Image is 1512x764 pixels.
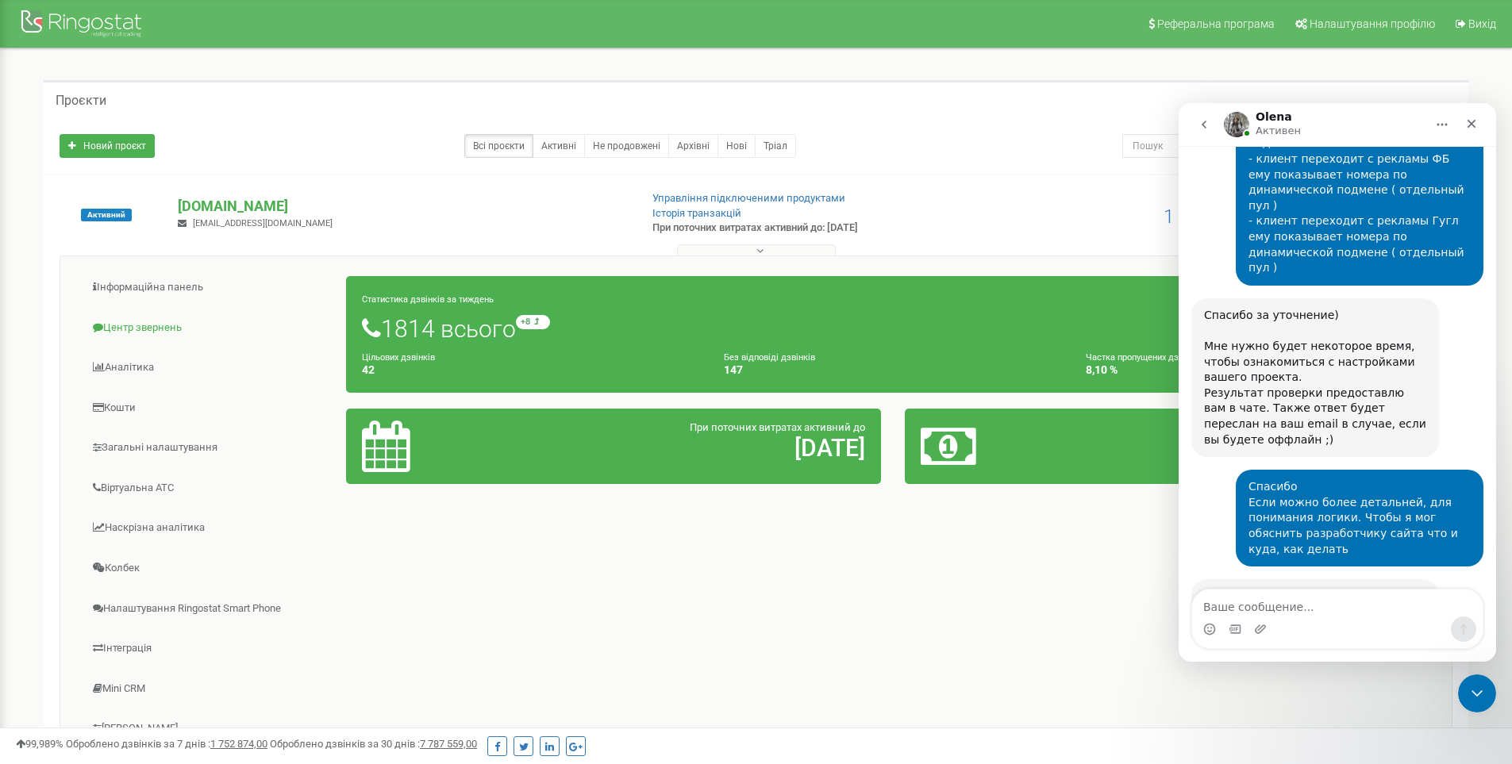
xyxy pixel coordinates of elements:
button: Средство выбора эмодзи [25,520,37,532]
span: Реферальна програма [1157,17,1275,30]
h2: 1 381,36 $ [1096,435,1424,461]
a: Історія транзакцій [652,207,741,219]
a: Тріал [755,134,796,158]
a: Новий проєкт [60,134,155,158]
a: Активні [533,134,585,158]
small: Цільових дзвінків [362,352,435,363]
span: Вихід [1468,17,1496,30]
p: [DOMAIN_NAME] [178,196,626,217]
span: 1 381,36 USD [1164,205,1275,228]
div: Olena говорит… [13,195,305,367]
div: Спасибо за уточнение)Мне нужно будет некоторое время, чтобы ознакомиться с настройками вашего про... [13,195,260,354]
h4: 8,10 % [1086,364,1424,376]
h5: Проєкти [56,94,106,108]
a: Віртуальна АТС [72,469,347,508]
h4: 147 [724,364,1062,376]
a: Наскрізна аналітика [72,509,347,547]
button: Отправить сообщение… [272,513,298,539]
u: 7 787 559,00 [420,738,477,750]
a: Кошти [72,389,347,428]
a: Центр звернень [72,309,347,347]
p: При поточних витратах активний до: [DATE] [652,221,983,236]
iframe: Intercom live chat [1458,674,1496,712]
div: По-результату обязательно вам напишу) [13,476,260,526]
a: Mini CRM [72,670,347,708]
input: Пошук [1122,134,1381,158]
h2: [DATE] [537,435,865,461]
a: Всі проєкти [464,134,533,158]
a: Нові [718,134,756,158]
a: Управління підключеними продуктами [652,192,845,204]
div: СпасибоЕсли можно более детальней, для понимания логики. Чтобы я мог обяснить разработчику сайта ... [57,367,305,463]
span: Налаштування профілю [1310,17,1435,30]
div: Юрій говорит… [13,367,305,476]
iframe: Intercom live chat [1179,103,1496,662]
div: Olena говорит… [13,476,305,555]
a: Інтеграція [72,629,347,668]
span: Оброблено дзвінків за 30 днів : [270,738,477,750]
h1: 1814 всього [362,315,1424,342]
span: [EMAIL_ADDRESS][DOMAIN_NAME] [193,218,333,228]
a: Не продовжені [584,134,669,158]
u: 1 752 874,00 [210,738,267,750]
a: Налаштування Ringostat Smart Phone [72,589,347,628]
small: Статистика дзвінків за тиждень [362,294,494,305]
a: Інформаційна панель [72,268,347,307]
a: Аналiтика [72,348,347,387]
div: Спасибо за уточнение) Мне нужно будет некоторое время, чтобы ознакомиться с настройками вашего пр... [25,205,248,282]
small: Частка пропущених дзвінків [1086,352,1202,363]
button: Средство выбора GIF-файла [50,520,63,532]
button: Добавить вложение [75,520,88,532]
small: +8 [516,315,550,329]
a: [PERSON_NAME] [72,709,347,748]
a: Загальні налаштування [72,428,347,467]
small: Без відповіді дзвінків [724,352,815,363]
h4: 42 [362,364,700,376]
span: Оброблено дзвінків за 7 днів : [66,738,267,750]
span: 99,989% [16,738,63,750]
textarea: Ваше сообщение... [13,486,304,513]
a: Колбек [72,549,347,588]
div: Результат проверки предоставлю вам в чате. Также ответ будет переслан на ваш email в случае, если... [25,282,248,344]
span: При поточних витратах активний до [690,421,865,433]
a: Архівні [668,134,718,158]
span: Активний [81,209,132,221]
div: Спасибо Если можно более детальней, для понимания логики. Чтобы я мог обяснить разработчику сайта... [70,376,292,454]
